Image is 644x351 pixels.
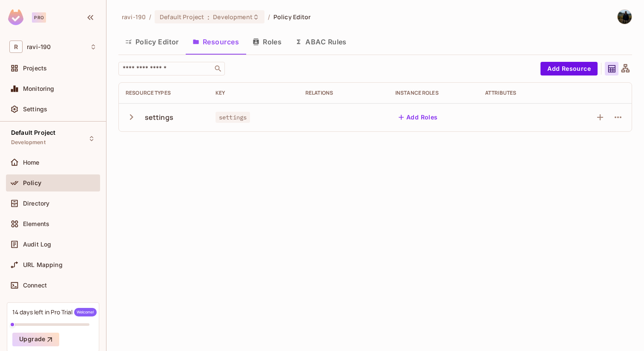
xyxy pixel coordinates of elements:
[395,110,441,124] button: Add Roles
[74,308,97,316] span: Welcome!
[126,90,202,96] div: Resource Types
[32,12,46,23] div: Pro
[23,241,51,248] span: Audit Log
[27,44,51,50] span: Workspace: ravi-190
[395,90,471,96] div: Instance roles
[207,14,210,20] span: :
[213,13,252,21] span: Development
[9,41,23,53] span: R
[540,62,598,75] button: Add Resource
[11,129,55,136] span: Default Project
[216,112,250,123] span: settings
[273,13,311,21] span: Policy Editor
[122,13,146,21] span: the active workspace
[145,113,173,122] div: settings
[160,13,204,21] span: Default Project
[12,308,97,316] div: 14 days left in Pro Trial
[305,90,382,96] div: Relations
[23,85,55,92] span: Monitoring
[23,180,41,186] span: Policy
[23,65,47,72] span: Projects
[8,9,23,25] img: SReyMgAAAABJRU5ErkJggg==
[118,31,186,52] button: Policy Editor
[23,220,49,227] span: Elements
[216,90,292,96] div: Key
[23,106,47,113] span: Settings
[186,31,246,52] button: Resources
[268,13,270,21] li: /
[23,159,40,166] span: Home
[485,90,561,96] div: Attributes
[11,139,46,146] span: Development
[246,31,288,52] button: Roles
[23,200,49,207] span: Directory
[23,282,47,289] span: Connect
[288,31,354,52] button: ABAC Rules
[12,333,59,346] button: Upgrade
[618,10,632,24] img: ravi vats
[149,13,151,21] li: /
[23,261,63,268] span: URL Mapping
